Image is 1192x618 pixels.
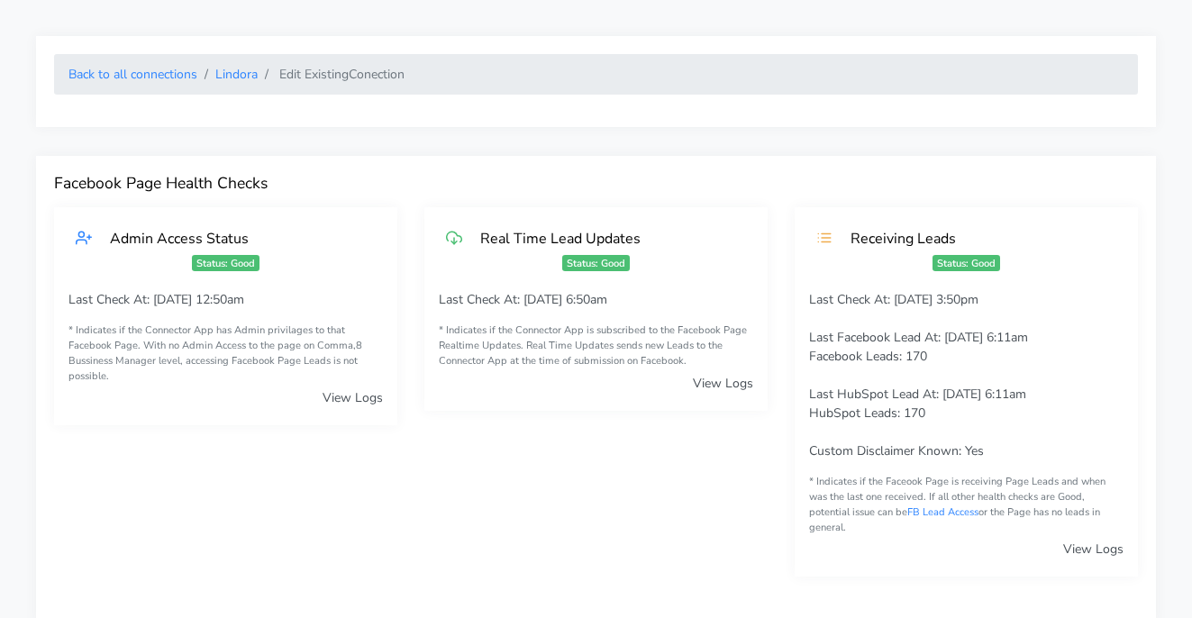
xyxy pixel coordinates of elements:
[809,404,925,422] span: HubSpot Leads: 170
[54,174,1138,193] h4: Facebook Page Health Checks
[92,229,376,248] div: Admin Access Status
[68,290,383,309] p: Last Check At: [DATE] 12:50am
[323,389,383,406] a: View Logs
[68,66,197,83] a: Back to all connections
[258,65,405,84] li: Edit Existing Conection
[809,475,1106,533] span: * Indicates if the Faceook Page is receiving Page Leads and when was the last one received. If al...
[833,229,1116,248] div: Receiving Leads
[562,255,630,271] span: Status: Good
[439,290,753,309] p: Last Check At: [DATE] 6:50am
[192,255,259,271] span: Status: Good
[809,442,984,459] span: Custom Disclaimer Known: Yes
[809,386,1026,403] span: Last HubSpot Lead At: [DATE] 6:11am
[462,229,746,248] div: Real Time Lead Updates
[933,255,1000,271] span: Status: Good
[693,375,753,392] a: View Logs
[68,323,383,384] small: * Indicates if the Connector App has Admin privilages to that Facebook Page. With no Admin Access...
[809,329,1028,346] span: Last Facebook Lead At: [DATE] 6:11am
[809,291,978,308] span: Last Check At: [DATE] 3:50pm
[439,323,753,368] small: * Indicates if the Connector App is subscribed to the Facebook Page Realtime Updates. Real Time U...
[1063,541,1124,558] a: View Logs
[809,348,927,365] span: Facebook Leads: 170
[215,66,258,83] a: Lindora
[907,505,978,519] a: FB Lead Access
[54,54,1138,95] nav: breadcrumb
